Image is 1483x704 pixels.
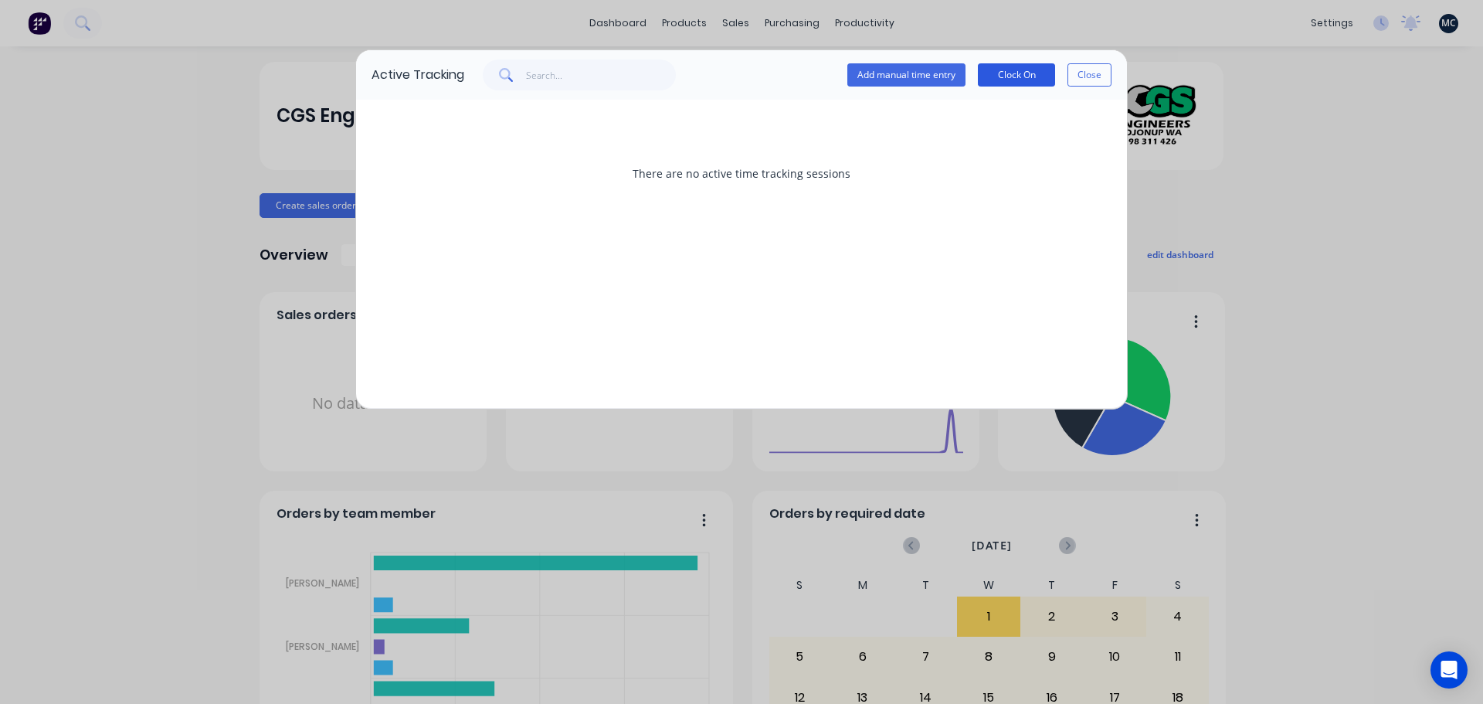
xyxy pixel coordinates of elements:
[372,115,1111,231] div: There are no active time tracking sessions
[372,66,464,84] div: Active Tracking
[978,63,1055,87] button: Clock On
[526,60,677,90] input: Search...
[847,63,965,87] button: Add manual time entry
[1067,63,1111,87] button: Close
[1430,651,1468,689] div: Open Intercom Messenger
